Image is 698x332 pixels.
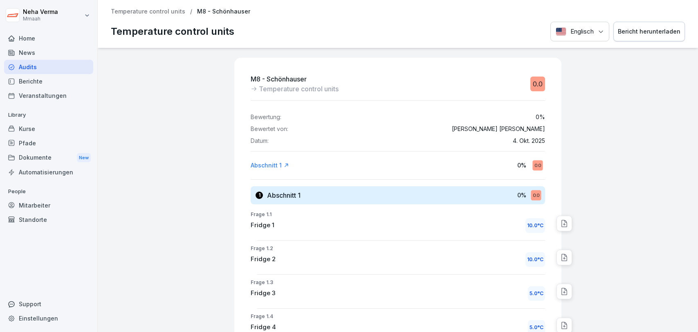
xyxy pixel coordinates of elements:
a: Pfade [4,136,93,150]
p: Fridge 2 [251,255,276,264]
div: 10.0 °C [525,252,545,267]
p: 0 % [517,161,526,169]
p: Frage 1.2 [251,245,545,252]
a: News [4,45,93,60]
p: Library [4,108,93,122]
p: Neha Verma [23,9,58,16]
a: Veranstaltungen [4,88,93,103]
p: 0 % [517,191,526,199]
p: Bewertung: [251,114,281,121]
a: Abschnitt 1 [251,161,289,169]
a: Einstellungen [4,311,93,325]
p: Fridge 4 [251,323,276,332]
p: Englisch [570,27,594,36]
div: 0.0 [530,77,545,91]
p: Fridge 3 [251,289,276,298]
a: Temperature control units [111,8,185,15]
p: Frage 1.3 [251,279,545,286]
div: 0.0 [532,160,543,170]
h3: Abschnitt 1 [267,191,301,200]
div: New [77,153,91,163]
div: Support [4,297,93,311]
p: Temperature control units [259,84,339,94]
p: Frage 1.4 [251,313,545,320]
div: 1 [256,192,263,199]
p: 0 % [536,114,545,121]
p: Fridge 1 [251,221,274,230]
a: DokumenteNew [4,150,93,165]
img: Englisch [556,27,566,36]
a: Kurse [4,122,93,136]
div: 5.0 °C [528,286,545,301]
p: People [4,185,93,198]
a: Berichte [4,74,93,88]
a: Home [4,31,93,45]
p: Datum: [251,138,269,145]
a: Audits [4,60,93,74]
div: 10.0 °C [525,218,545,233]
p: 4. Okt. 2025 [513,138,545,145]
p: / [190,8,192,15]
button: Bericht herunterladen [613,22,685,42]
a: Automatisierungen [4,165,93,179]
p: M8 - Schönhauser [251,74,339,84]
p: Frage 1.1 [251,211,545,218]
p: Mmaah [23,16,58,22]
p: [PERSON_NAME] [PERSON_NAME] [452,126,545,133]
p: Temperature control units [111,24,234,39]
p: Bewertet von: [251,126,288,133]
p: M8 - Schönhauser [197,8,250,15]
div: 0.0 [531,190,541,200]
a: Standorte [4,212,93,227]
div: Dokumente [4,150,93,165]
div: Bericht herunterladen [618,27,680,36]
button: Language [550,22,609,42]
a: Mitarbeiter [4,198,93,212]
